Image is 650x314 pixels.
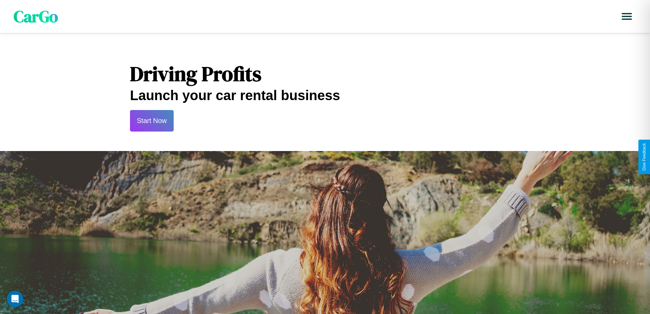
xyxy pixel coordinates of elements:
[617,7,636,26] button: Open menu
[130,88,520,103] h2: Launch your car rental business
[7,291,23,307] div: Open Intercom Messenger
[130,110,174,132] button: Start Now
[14,5,58,28] span: CarGo
[642,143,647,171] div: Give Feedback
[130,60,520,88] h1: Driving Profits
